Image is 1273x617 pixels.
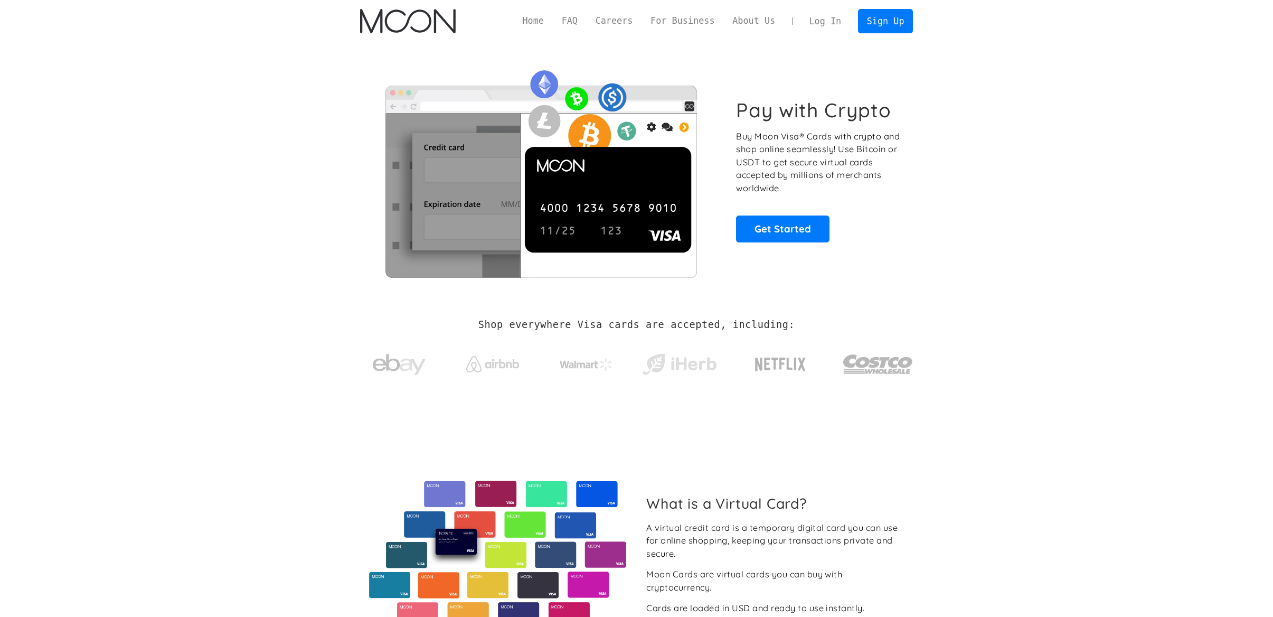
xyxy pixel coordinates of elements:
[843,334,913,389] a: Costco
[453,345,532,378] a: Airbnb
[646,568,904,594] div: Moon Cards are virtual cards you can buy with cryptocurrency.
[560,358,612,371] img: Walmart
[553,14,587,27] a: FAQ
[646,521,904,560] div: A virtual credit card is a temporary digital card you can use for online shopping, keeping your t...
[733,341,828,383] a: Netflix
[858,9,913,33] a: Sign Up
[642,14,723,27] a: For Business
[360,63,722,277] img: Moon Cards let you spend your crypto anywhere Visa is accepted.
[640,340,719,384] a: iHerb
[360,338,439,387] a: ebay
[736,130,901,195] p: Buy Moon Visa® Cards with crypto and shop online seamlessly! Use Bitcoin or USDT to get secure vi...
[640,351,719,378] img: iHerb
[546,348,625,376] a: Walmart
[478,319,795,331] h2: Shop everywhere Visa cards are accepted, including:
[360,9,456,33] a: home
[800,10,850,33] a: Log In
[736,98,891,122] h1: Pay with Crypto
[646,495,904,512] h2: What is a Virtual Card?
[466,356,519,372] img: Airbnb
[373,348,426,381] img: ebay
[843,344,913,384] img: Costco
[736,216,829,242] a: Get Started
[723,14,784,27] a: About Us
[587,14,642,27] a: Careers
[514,14,553,27] a: Home
[754,351,807,378] img: Netflix
[360,9,456,33] img: Moon Logo
[646,602,864,615] div: Cards are loaded in USD and ready to use instantly.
